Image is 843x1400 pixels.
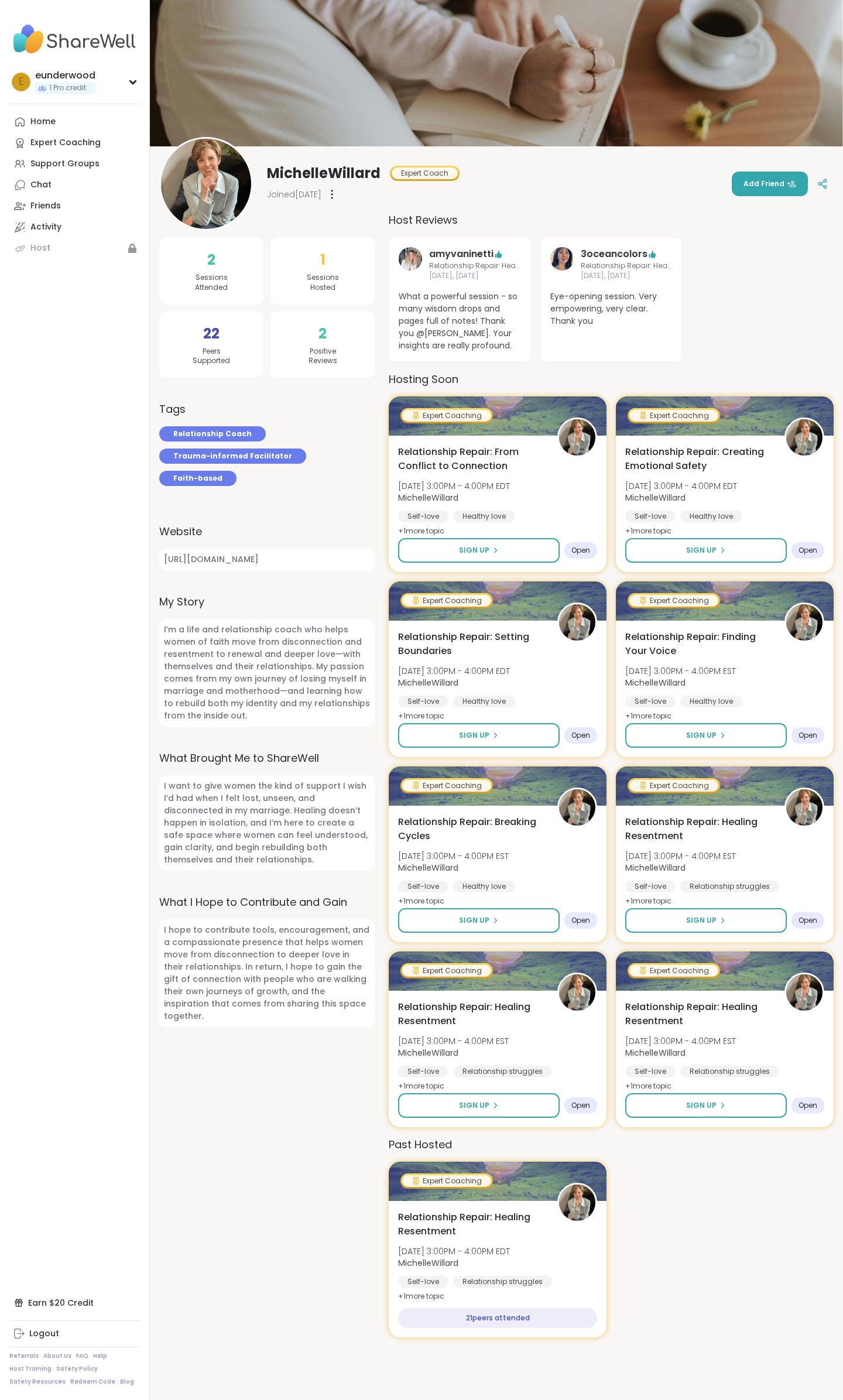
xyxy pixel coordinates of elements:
[786,974,823,1011] img: MichelleWillard
[399,290,521,352] span: What a powerful session - so many wisdom drops and pages full of notes! Thank you @[PERSON_NAME]....
[120,1378,134,1386] a: Blog
[398,492,458,504] b: MichelleWillard
[398,850,509,862] span: [DATE] 3:00PM - 4:00PM EST
[786,604,823,641] img: MichelleWillard
[459,545,489,556] span: Sign Up
[625,511,676,522] div: Self-love
[625,815,772,843] span: Relationship Repair: Healing Resentment
[159,775,375,871] span: I want to give women the kind of support I wish I’d had when I felt lost, unseen, and disconnecte...
[429,261,521,271] span: Relationship Repair: Healing Resentment
[429,271,521,281] span: [DATE], [DATE]
[429,247,494,261] a: amyvaninetti
[453,511,515,522] div: Healthy love
[398,815,544,843] span: Relationship Repair: Breaking Cycles
[309,347,337,367] span: Positive Reviews
[625,696,676,707] div: Self-love
[398,1000,544,1028] span: Relationship Repair: Healing Resentment
[267,164,381,183] span: MichelleWillard
[398,723,560,748] button: Sign Up
[399,247,422,281] a: amyvaninetti
[70,1378,115,1386] a: Redeem Code
[398,908,560,933] button: Sign Up
[9,111,140,132] a: Home
[559,604,595,641] img: MichelleWillard
[307,273,339,293] span: Sessions Hosted
[19,74,23,90] span: e
[398,1257,458,1269] b: MichelleWillard
[159,619,375,727] span: I’m a life and relationship coach who helps women of faith move from disconnection and resentment...
[743,179,796,189] span: Add Friend
[207,249,215,271] span: 2
[159,594,375,610] label: My Story
[9,19,140,60] img: ShareWell Nav Logo
[625,908,787,933] button: Sign Up
[9,1292,140,1313] div: Earn $20 Credit
[9,1365,52,1373] a: Host Training
[686,915,717,926] span: Sign Up
[402,410,491,422] div: Expert Coaching
[320,249,325,271] span: 1
[9,1323,140,1344] a: Logout
[398,445,544,473] span: Relationship Repair: From Conflict to Connection
[571,1101,590,1110] span: Open
[625,862,686,874] b: MichelleWillard
[550,247,574,271] img: 3oceancolors
[732,172,808,196] button: Add Friend
[625,1047,686,1059] b: MichelleWillard
[559,789,595,826] img: MichelleWillard
[9,217,140,238] a: Activity
[453,696,515,707] div: Healthy love
[629,595,718,607] div: Expert Coaching
[453,1276,552,1288] div: Relationship struggles
[398,665,510,677] span: [DATE] 3:00PM - 4:00PM EDT
[625,492,686,504] b: MichelleWillard
[550,290,673,327] span: Eye-opening session. Very empowering, very clear. Thank you
[571,731,590,740] span: Open
[402,1175,491,1187] div: Expert Coaching
[581,261,673,271] span: Relationship Repair: Healing Resentment
[625,723,787,748] button: Sign Up
[195,273,228,293] span: Sessions Attended
[159,549,375,570] a: [URL][DOMAIN_NAME]
[398,881,448,892] div: Self-love
[680,1066,779,1077] div: Relationship struggles
[161,139,251,229] img: MichelleWillard
[786,419,823,456] img: MichelleWillard
[799,546,817,555] span: Open
[30,200,61,212] div: Friends
[799,731,817,740] span: Open
[559,974,595,1011] img: MichelleWillard
[392,167,458,179] div: Expert Coach
[559,1185,595,1221] img: MichelleWillard
[625,538,787,563] button: Sign Up
[398,1047,458,1059] b: MichelleWillard
[625,1093,787,1118] button: Sign Up
[398,862,458,874] b: MichelleWillard
[30,179,52,191] div: Chat
[398,630,544,658] span: Relationship Repair: Setting Boundaries
[398,480,510,492] span: [DATE] 3:00PM - 4:00PM EDT
[159,523,375,539] label: Website
[56,1365,98,1373] a: Safety Policy
[398,511,448,522] div: Self-love
[571,546,590,555] span: Open
[625,1035,736,1047] span: [DATE] 3:00PM - 4:00PM EST
[267,189,321,200] span: Joined [DATE]
[581,271,673,281] span: [DATE], [DATE]
[686,730,717,741] span: Sign Up
[9,1378,66,1386] a: Safety Resources
[786,789,823,826] img: MichelleWillard
[173,451,292,461] span: Trauma-informed Facilitator
[398,1308,597,1328] div: 21 peers attended
[459,730,489,741] span: Sign Up
[581,247,647,261] a: 3oceancolors
[625,1000,772,1028] span: Relationship Repair: Healing Resentment
[93,1352,107,1360] a: Help
[398,1035,509,1047] span: [DATE] 3:00PM - 4:00PM EST
[625,1066,676,1077] div: Self-love
[629,965,718,977] div: Expert Coaching
[30,221,61,233] div: Activity
[389,1137,834,1152] h3: Past Hosted
[680,511,742,522] div: Healthy love
[398,1066,448,1077] div: Self-love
